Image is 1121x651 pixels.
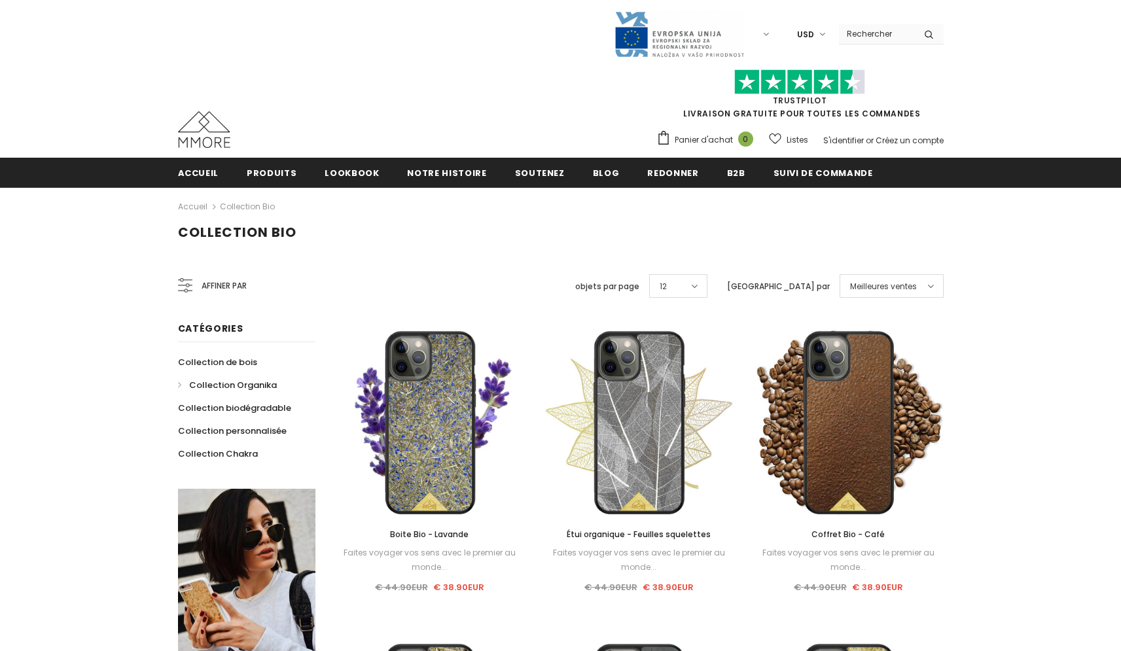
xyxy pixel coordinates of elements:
a: B2B [727,158,745,187]
a: Panier d'achat 0 [656,130,760,150]
a: Accueil [178,199,207,215]
span: Accueil [178,167,219,179]
span: Notre histoire [407,167,486,179]
span: Collection de bois [178,356,257,368]
span: € 44.90EUR [794,581,847,593]
a: soutenez [515,158,565,187]
a: Créez un compte [876,135,944,146]
label: [GEOGRAPHIC_DATA] par [727,280,830,293]
img: Cas MMORE [178,111,230,148]
a: Blog [593,158,620,187]
span: Étui organique - Feuilles squelettes [567,529,711,540]
img: Javni Razpis [614,10,745,58]
span: € 38.90EUR [852,581,903,593]
span: € 38.90EUR [643,581,694,593]
a: Collection Bio [220,201,275,212]
a: Collection Organika [178,374,277,396]
a: Collection biodégradable [178,396,291,419]
span: € 44.90EUR [375,581,428,593]
a: TrustPilot [773,95,827,106]
a: Étui organique - Feuilles squelettes [544,527,734,542]
span: € 38.90EUR [433,581,484,593]
span: USD [797,28,814,41]
span: B2B [727,167,745,179]
a: Produits [247,158,296,187]
a: Coffret Bio - Café [753,527,943,542]
span: Collection Chakra [178,448,258,460]
span: LIVRAISON GRATUITE POUR TOUTES LES COMMANDES [656,75,944,119]
span: 12 [660,280,667,293]
a: Boite Bio - Lavande [335,527,525,542]
span: Redonner [647,167,698,179]
span: Suivi de commande [774,167,873,179]
span: Coffret Bio - Café [811,529,885,540]
a: Collection Chakra [178,442,258,465]
a: Suivi de commande [774,158,873,187]
div: Faites voyager vos sens avec le premier au monde... [544,546,734,574]
span: Affiner par [202,279,247,293]
span: Panier d'achat [675,133,733,147]
span: Catégories [178,322,243,335]
span: Collection Bio [178,223,296,241]
span: 0 [738,132,753,147]
span: soutenez [515,167,565,179]
span: Meilleures ventes [850,280,917,293]
a: Notre histoire [407,158,486,187]
a: S'identifier [823,135,864,146]
span: Boite Bio - Lavande [390,529,469,540]
span: Listes [787,133,808,147]
span: Collection Organika [189,379,277,391]
span: € 44.90EUR [584,581,637,593]
div: Faites voyager vos sens avec le premier au monde... [753,546,943,574]
a: Collection de bois [178,351,257,374]
label: objets par page [575,280,639,293]
div: Faites voyager vos sens avec le premier au monde... [335,546,525,574]
span: or [866,135,874,146]
span: Collection biodégradable [178,402,291,414]
span: Lookbook [325,167,379,179]
a: Accueil [178,158,219,187]
span: Collection personnalisée [178,425,287,437]
a: Lookbook [325,158,379,187]
span: Blog [593,167,620,179]
img: Faites confiance aux étoiles pilotes [734,69,865,95]
a: Collection personnalisée [178,419,287,442]
a: Redonner [647,158,698,187]
a: Listes [769,128,808,151]
input: Search Site [839,24,914,43]
a: Javni Razpis [614,28,745,39]
span: Produits [247,167,296,179]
